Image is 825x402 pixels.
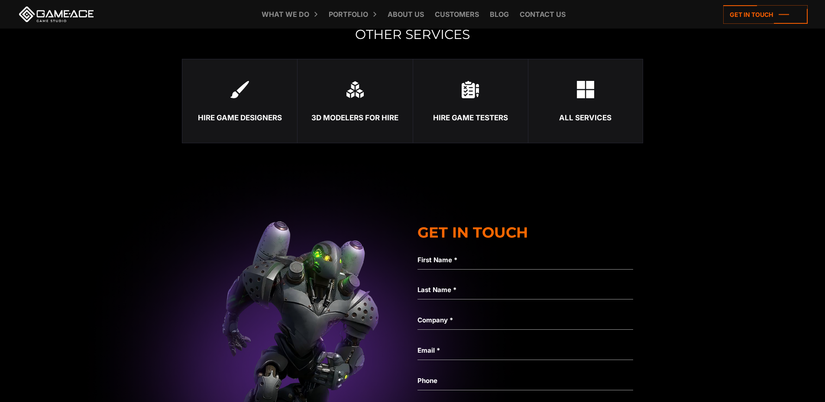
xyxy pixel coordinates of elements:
[413,59,528,143] a: Hire Game Testers
[230,81,249,98] img: Game Art Ctreation
[298,113,412,122] div: 3D Modelers for Hire
[528,113,643,122] div: All services
[528,59,643,143] a: All services
[182,27,643,42] h2: Other Services
[417,255,633,265] label: First Name *
[182,59,297,143] a: Hire Game Designers
[413,113,528,122] div: Hire Game Testers
[723,5,808,24] a: Get in touch
[417,285,633,295] label: Last Name *
[346,81,364,98] img: 3d modelers for hire footer
[297,59,412,143] a: 3D Modelers for Hire
[417,376,633,386] label: Phone
[417,345,633,356] label: Email *
[462,81,479,98] img: Game tesing services footer icon
[417,315,633,325] label: Company *
[577,81,594,98] img: Game development services
[182,113,297,122] div: Hire Game Designers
